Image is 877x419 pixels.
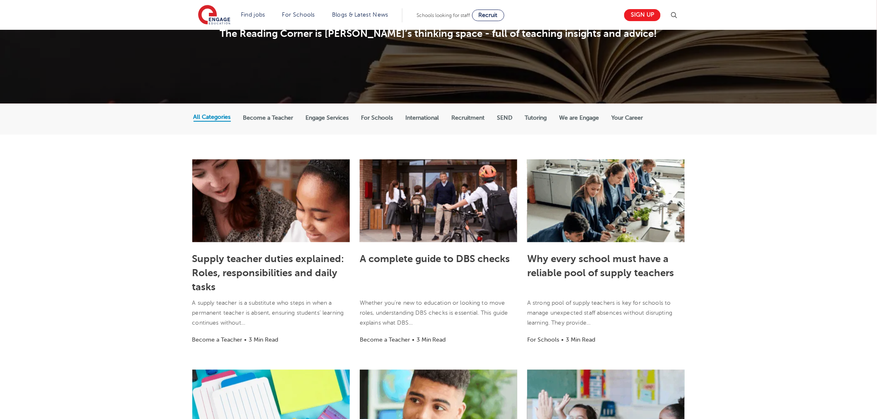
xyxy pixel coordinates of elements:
[527,335,559,344] li: For Schools
[497,114,513,122] label: SEND
[243,114,293,122] label: Become a Teacher
[332,12,388,18] a: Blogs & Latest News
[559,335,566,344] li: •
[417,335,446,344] li: 3 Min Read
[360,253,510,265] a: A complete guide to DBS checks
[527,298,685,328] p: A strong pool of supply teachers is key for schools to manage unexpected staff absences without d...
[282,12,315,18] a: For Schools
[198,5,230,26] img: Engage Education
[192,253,344,293] a: Supply teacher duties explained: Roles, responsibilities and daily tasks
[194,27,684,40] p: The Reading Corner is [PERSON_NAME]’s thinking space - full of teaching insights and advice!
[452,114,485,122] label: Recruitment
[472,10,504,21] a: Recruit
[192,298,350,328] p: A supply teacher is a substitute who steps in when a permanent teacher is absent, ensuring studen...
[241,12,265,18] a: Find jobs
[410,335,417,344] li: •
[360,335,410,344] li: Become a Teacher
[624,9,661,21] a: Sign up
[479,12,498,18] span: Recruit
[417,12,470,18] span: Schools looking for staff
[360,298,517,328] p: Whether you’re new to education or looking to move roles, understanding DBS checks is essential. ...
[406,114,439,122] label: International
[612,114,643,122] label: Your Career
[194,113,231,121] label: All Categories
[192,335,242,344] li: Become a Teacher
[242,335,249,344] li: •
[560,114,599,122] label: We are Engage
[566,335,595,344] li: 3 Min Read
[361,114,393,122] label: For Schools
[306,114,349,122] label: Engage Services
[527,253,674,279] a: Why every school must have a reliable pool of supply teachers
[249,335,279,344] li: 3 Min Read
[525,114,547,122] label: Tutoring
